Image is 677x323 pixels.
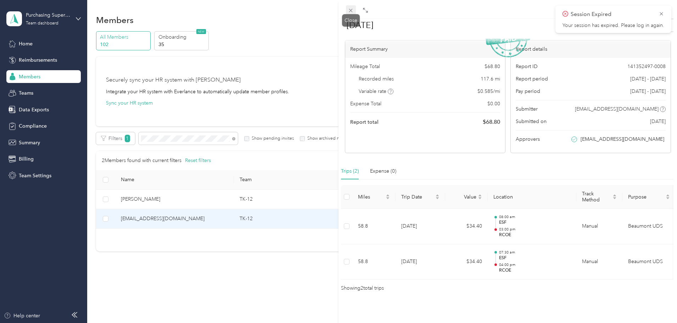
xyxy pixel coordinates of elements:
[396,209,445,244] td: [DATE]
[571,10,654,19] p: Session Expired
[342,14,360,27] div: Close
[345,40,505,58] div: Report Summary
[477,88,500,95] span: $ 0.585 / mi
[612,196,617,200] span: caret-down
[485,63,500,70] span: $ 68.80
[487,100,500,107] span: $ 0.00
[612,193,617,197] span: caret-up
[370,167,396,175] div: Expense (0)
[445,244,488,280] td: $34.40
[499,250,571,255] p: 07:30 am
[650,118,666,125] span: [DATE]
[666,196,670,200] span: caret-down
[627,63,666,70] span: 141352497-0008
[350,100,381,107] span: Expense Total
[339,17,610,34] h1: July 2024
[516,135,540,143] span: Approvers
[478,193,482,197] span: caret-up
[386,196,390,200] span: caret-down
[435,193,440,197] span: caret-up
[499,219,571,226] p: ESF
[622,244,676,280] td: Beaumont UDS
[488,185,576,209] th: Location
[445,185,488,209] th: Value
[630,75,666,83] span: [DATE] - [DATE]
[499,255,571,261] p: ESF
[628,194,664,200] span: Purpose
[499,232,571,238] p: RCOE
[350,63,380,70] span: Mileage Total
[386,193,390,197] span: caret-up
[516,75,548,83] span: Report period
[483,118,500,126] span: $ 68.80
[396,244,445,280] td: [DATE]
[359,88,393,95] span: Variable rate
[352,244,396,280] td: 58.8
[576,244,622,280] td: Manual
[499,215,571,219] p: 08:00 am
[401,194,434,200] span: Trip Date
[516,105,538,113] span: Submitter
[352,185,396,209] th: Miles
[516,63,538,70] span: Report ID
[581,135,664,143] span: [EMAIL_ADDRESS][DOMAIN_NAME]
[622,209,676,244] td: Beaumont UDS
[516,118,547,125] span: Submitted on
[630,88,666,95] span: [DATE] - [DATE]
[341,284,384,292] span: Showing 2 total trips
[499,227,571,232] p: 03:00 pm
[499,267,571,274] p: RCOE
[622,185,676,209] th: Purpose
[576,185,622,209] th: Track Method
[451,194,476,200] span: Value
[358,194,384,200] span: Miles
[481,75,500,83] span: 117.6 mi
[575,105,659,113] span: [EMAIL_ADDRESS][DOMAIN_NAME]
[511,40,671,58] div: Report details
[359,75,394,83] span: Recorded miles
[396,185,445,209] th: Trip Date
[637,283,677,323] iframe: Everlance-gr Chat Button Frame
[516,88,540,95] span: Pay period
[576,209,622,244] td: Manual
[350,118,379,126] span: Report total
[352,209,396,244] td: 58.8
[478,196,482,200] span: caret-down
[435,196,440,200] span: caret-down
[499,262,571,267] p: 04:00 pm
[445,209,488,244] td: $34.40
[582,191,611,203] span: Track Method
[341,167,359,175] div: Trips (2)
[666,193,670,197] span: caret-up
[563,22,664,29] p: Your session has expired. Please log in again.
